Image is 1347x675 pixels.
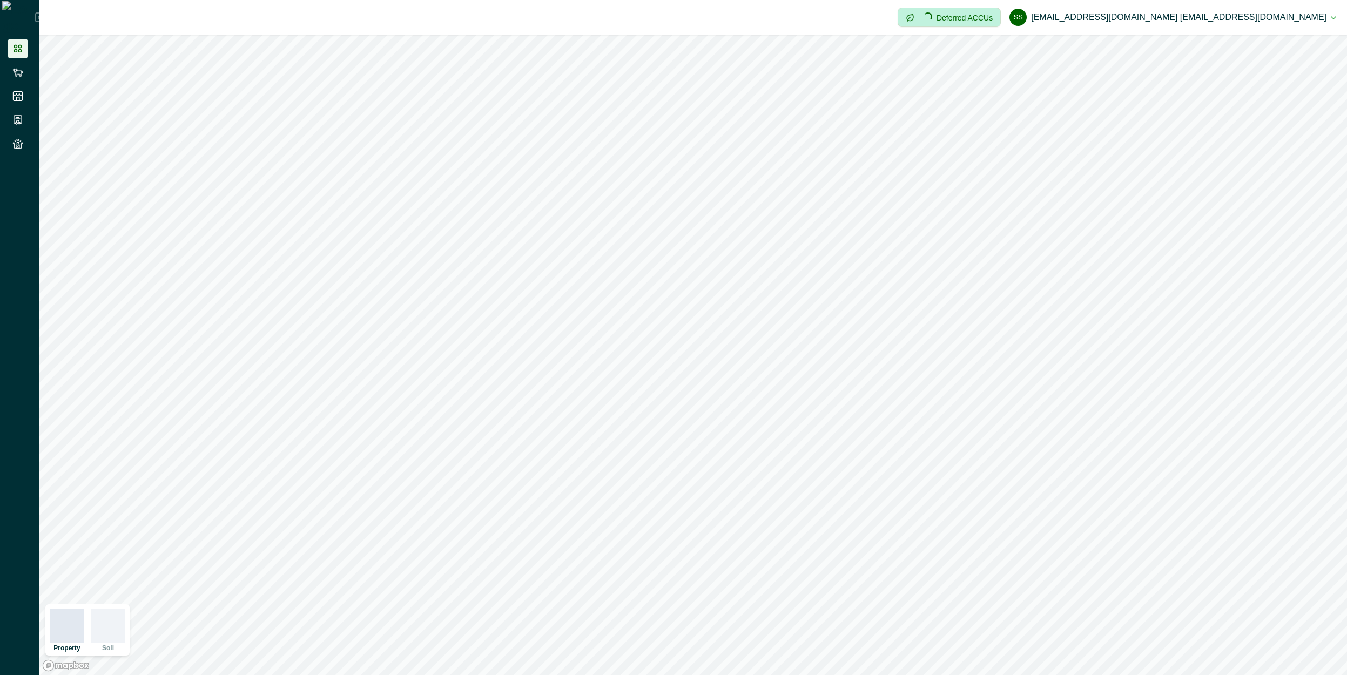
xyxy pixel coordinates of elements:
[53,645,80,651] p: Property
[39,35,1347,675] canvas: Map
[2,1,35,33] img: Logo
[42,659,90,672] a: Mapbox logo
[1009,4,1336,30] button: scp@agriprove.io scp@agriprove.io[EMAIL_ADDRESS][DOMAIN_NAME] [EMAIL_ADDRESS][DOMAIN_NAME]
[102,645,114,651] p: Soil
[937,13,993,22] p: Deferred ACCUs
